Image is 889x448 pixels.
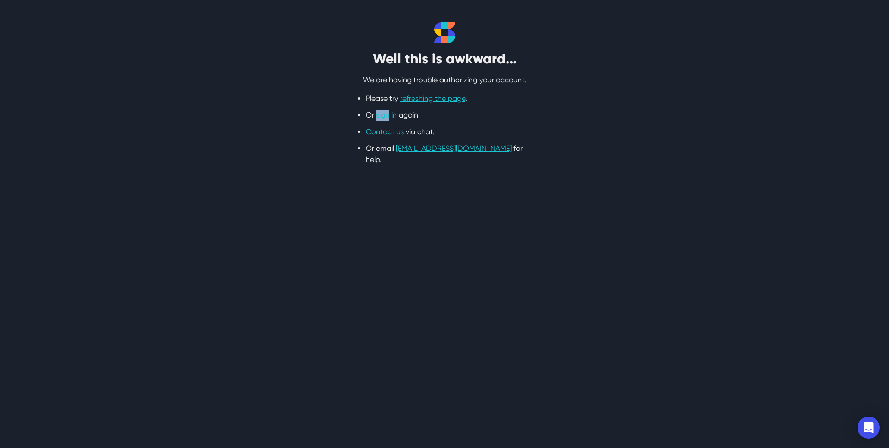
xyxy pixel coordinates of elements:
[366,143,523,165] li: Or email for help.
[376,111,397,119] a: sign in
[858,417,880,439] div: Open Intercom Messenger
[396,144,512,153] a: [EMAIL_ADDRESS][DOMAIN_NAME]
[329,75,560,86] p: We are having trouble authorizing your account.
[329,50,560,67] h2: Well this is awkward...
[366,127,404,136] a: Contact us
[366,110,523,121] li: Or again.
[366,93,523,104] li: Please try .
[366,126,523,137] li: via chat.
[400,94,465,103] a: refreshing the page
